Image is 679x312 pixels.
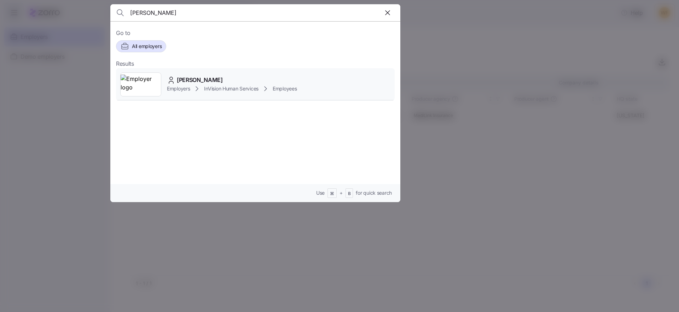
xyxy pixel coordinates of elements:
img: Employer logo [121,75,161,94]
span: Go to [116,29,395,37]
span: ⌘ [330,191,334,197]
span: Employees [273,85,297,92]
span: Results [116,59,134,68]
span: All employers [132,43,162,50]
span: InVision Human Services [204,85,259,92]
span: [PERSON_NAME] [177,76,223,84]
span: B [348,191,351,197]
span: for quick search [356,189,392,196]
span: Employers [167,85,190,92]
button: All employers [116,40,166,52]
span: Use [316,189,325,196]
span: + [339,189,343,196]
